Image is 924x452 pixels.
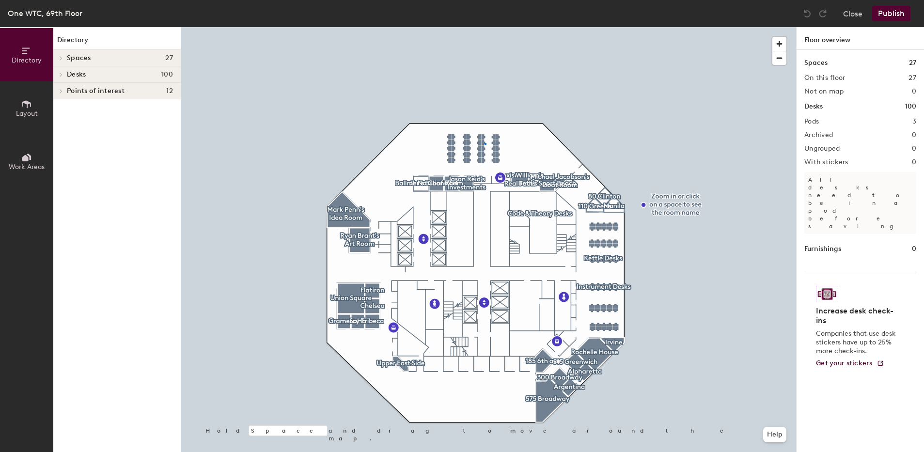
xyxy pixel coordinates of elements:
[908,74,916,82] h2: 27
[804,131,833,139] h2: Archived
[804,58,828,68] h1: Spaces
[804,74,846,82] h2: On this floor
[816,286,838,302] img: Sticker logo
[67,87,125,95] span: Points of interest
[804,118,819,125] h2: Pods
[804,172,916,234] p: All desks need to be in a pod before saving
[816,306,899,326] h4: Increase desk check-ins
[804,101,823,112] h1: Desks
[8,7,82,19] div: One WTC, 69th Floor
[763,427,786,442] button: Help
[802,9,812,18] img: Undo
[53,35,181,50] h1: Directory
[912,131,916,139] h2: 0
[816,359,884,368] a: Get your stickers
[804,158,848,166] h2: With stickers
[16,109,38,118] span: Layout
[67,54,91,62] span: Spaces
[797,27,924,50] h1: Floor overview
[166,87,173,95] span: 12
[165,54,173,62] span: 27
[12,56,42,64] span: Directory
[161,71,173,78] span: 100
[804,244,841,254] h1: Furnishings
[804,88,844,95] h2: Not on map
[818,9,828,18] img: Redo
[905,101,916,112] h1: 100
[804,145,840,153] h2: Ungrouped
[872,6,910,21] button: Publish
[912,158,916,166] h2: 0
[816,359,873,367] span: Get your stickers
[67,71,86,78] span: Desks
[912,145,916,153] h2: 0
[816,329,899,356] p: Companies that use desk stickers have up to 25% more check-ins.
[912,244,916,254] h1: 0
[9,163,45,171] span: Work Areas
[912,88,916,95] h2: 0
[909,58,916,68] h1: 27
[843,6,862,21] button: Close
[912,118,916,125] h2: 3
